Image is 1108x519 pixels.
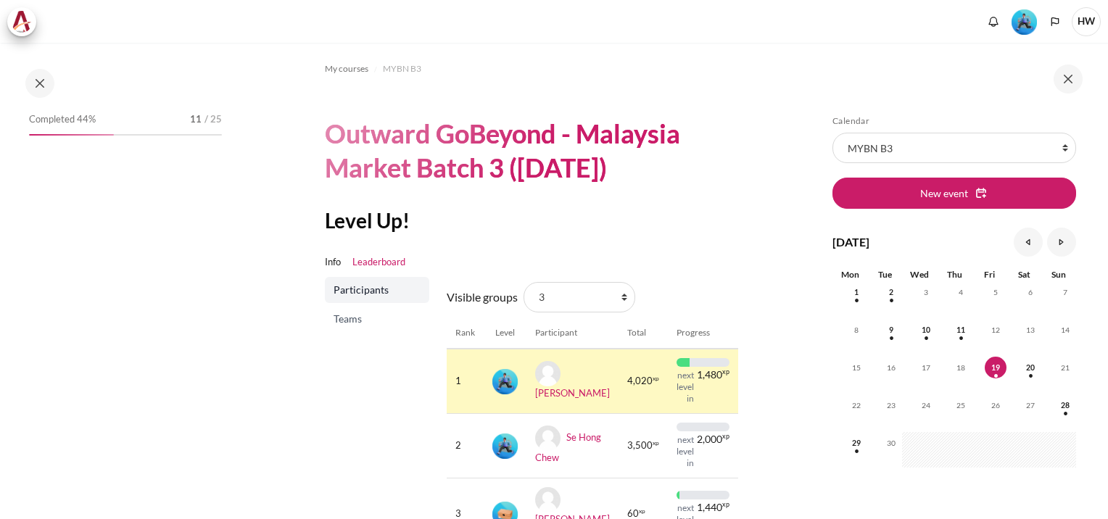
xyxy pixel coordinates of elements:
span: Mon [841,269,859,280]
span: xp [653,441,659,445]
span: 18 [950,357,972,378]
a: MYBN B3 [383,60,421,78]
span: 11 [950,319,972,341]
h1: Outward GoBeyond - Malaysia Market Batch 3 ([DATE]) [325,117,711,185]
span: 11 [190,112,202,127]
a: Monday, 1 September events [846,288,867,296]
div: Level #3 [492,432,518,459]
div: next level in [677,434,694,469]
span: 10 [915,319,937,341]
span: 28 [1054,394,1076,416]
div: Level #3 [1012,8,1037,35]
th: Level [484,317,526,349]
a: Saturday, 20 September events [1020,363,1041,372]
button: New event [832,178,1076,208]
span: 17 [915,357,937,378]
span: Teams [334,312,423,326]
a: [PERSON_NAME] [535,387,610,399]
a: Tuesday, 2 September events [880,288,902,296]
span: 29 [846,432,867,454]
a: User menu [1072,7,1101,36]
a: Teams [325,306,429,332]
td: 2 [447,413,484,478]
span: Tue [878,269,892,280]
div: Show notification window with no new notifications [983,11,1004,33]
span: 3,500 [627,439,653,453]
span: HW [1072,7,1101,36]
img: Level #3 [492,369,518,394]
span: xp [722,370,729,374]
span: 1 [846,281,867,303]
span: 14 [1054,319,1076,341]
span: My courses [325,62,368,75]
span: Participants [334,283,423,297]
span: 5 [985,281,1006,303]
span: 4,020 [627,374,653,389]
span: Completed 44% [29,112,96,127]
img: Level #3 [492,433,518,459]
span: Sun [1051,269,1066,280]
span: MYBN B3 [383,62,421,75]
a: Wednesday, 10 September events [915,325,937,334]
span: 30 [880,432,902,454]
a: Monday, 29 September events [846,439,867,447]
span: 21 [1054,357,1076,378]
span: 3 [915,281,937,303]
span: 2 [880,281,902,303]
a: My courses [325,60,368,78]
span: 12 [985,319,1006,341]
div: next level in [677,370,694,404]
span: xp [653,377,659,381]
img: Level #3 [1012,9,1037,35]
span: 24 [915,394,937,416]
span: xp [722,434,729,439]
a: Tuesday, 9 September events [880,325,902,334]
td: Today [972,357,1006,394]
span: 6 [1020,281,1041,303]
span: 9 [880,319,902,341]
span: 2,000 [697,434,722,444]
span: 27 [1020,394,1041,416]
span: Thu [947,269,962,280]
span: 1,480 [697,370,722,380]
span: 20 [1020,357,1041,378]
div: Level #3 [492,368,518,394]
span: 15 [846,357,867,378]
span: Fri [984,269,995,280]
span: / 25 [204,112,222,127]
span: 19 [985,357,1006,378]
span: 22 [846,394,867,416]
label: Visible groups [447,288,518,306]
th: Progress [668,317,738,349]
td: 1 [447,349,484,414]
span: 1,440 [697,502,722,512]
a: Participants [325,277,429,303]
span: 13 [1020,319,1041,341]
span: 26 [985,394,1006,416]
span: xp [639,510,645,513]
h4: [DATE] [832,233,869,251]
span: xp [722,502,729,507]
span: 23 [880,394,902,416]
a: Architeck Architeck [7,7,44,36]
h5: Calendar [832,115,1076,127]
span: 8 [846,319,867,341]
th: Total [619,317,668,349]
span: 7 [1054,281,1076,303]
a: Leaderboard [352,255,405,270]
a: Today Friday, 19 September [985,363,1006,372]
img: Architeck [12,11,32,33]
div: 44% [29,134,114,136]
span: Wed [910,269,929,280]
span: 25 [950,394,972,416]
a: Se Hong Chew [535,431,601,463]
nav: Navigation bar [325,57,711,80]
a: Info [325,255,341,270]
span: 4 [950,281,972,303]
th: Participant [526,317,619,349]
h2: Level Up! [325,207,711,233]
a: Sunday, 28 September events [1054,401,1076,410]
span: New event [920,186,968,201]
th: Rank [447,317,484,349]
button: Languages [1044,11,1066,33]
